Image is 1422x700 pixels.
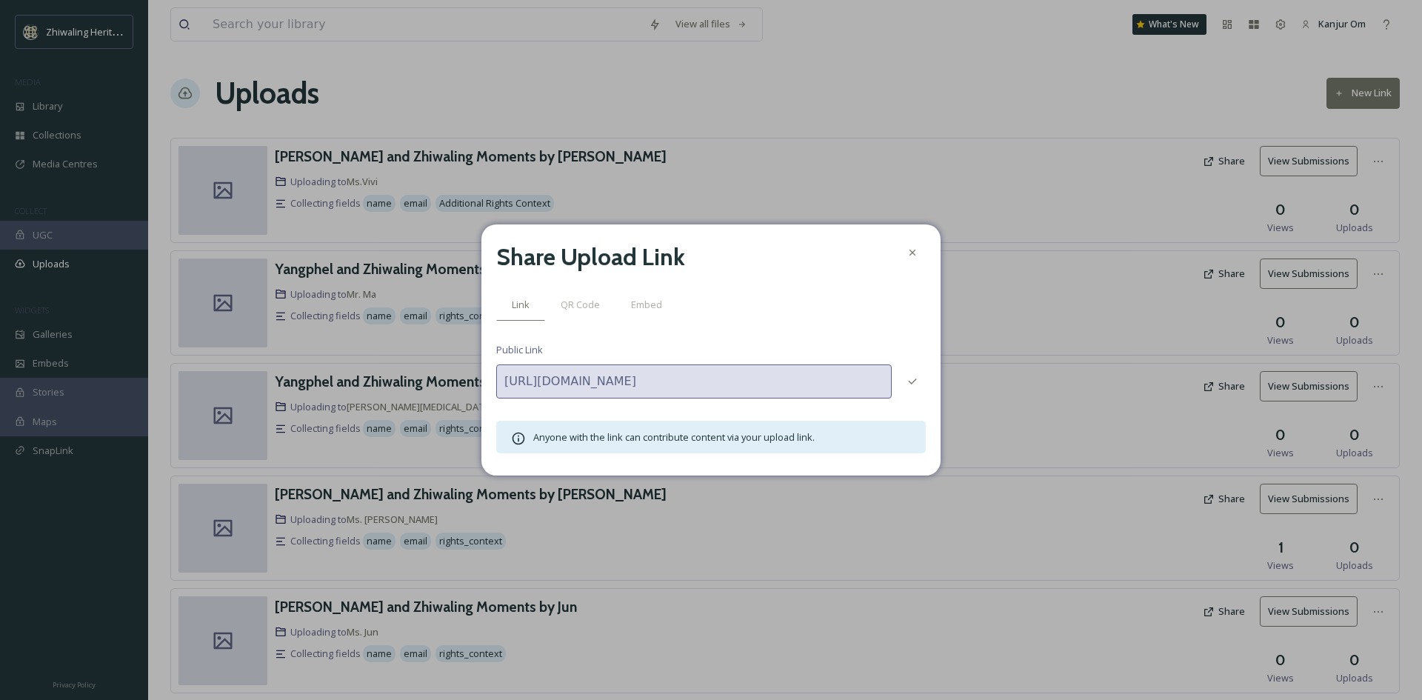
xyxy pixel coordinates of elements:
[496,343,543,357] span: Public Link
[561,298,600,312] span: QR Code
[512,298,530,312] span: Link
[631,298,662,312] span: Embed
[496,239,685,275] h2: Share Upload Link
[533,430,815,444] span: Anyone with the link can contribute content via your upload link.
